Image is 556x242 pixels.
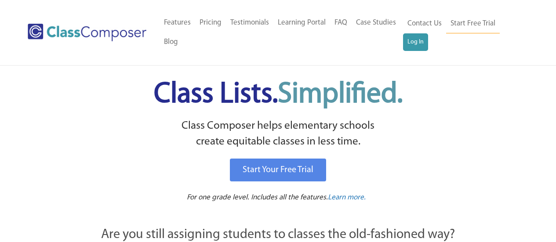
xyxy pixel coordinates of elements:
[160,33,182,52] a: Blog
[330,13,352,33] a: FAQ
[403,33,428,51] a: Log In
[230,159,326,181] a: Start Your Free Trial
[187,194,328,201] span: For one grade level. Includes all the features.
[195,13,226,33] a: Pricing
[28,24,146,41] img: Class Composer
[160,13,403,52] nav: Header Menu
[403,14,522,51] nav: Header Menu
[278,80,403,109] span: Simplified.
[226,13,273,33] a: Testimonials
[352,13,400,33] a: Case Studies
[154,80,403,109] span: Class Lists.
[328,192,366,203] a: Learn more.
[243,166,313,174] span: Start Your Free Trial
[446,14,500,34] a: Start Free Trial
[53,118,504,150] p: Class Composer helps elementary schools create equitable classes in less time.
[328,194,366,201] span: Learn more.
[403,14,446,33] a: Contact Us
[273,13,330,33] a: Learning Portal
[160,13,195,33] a: Features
